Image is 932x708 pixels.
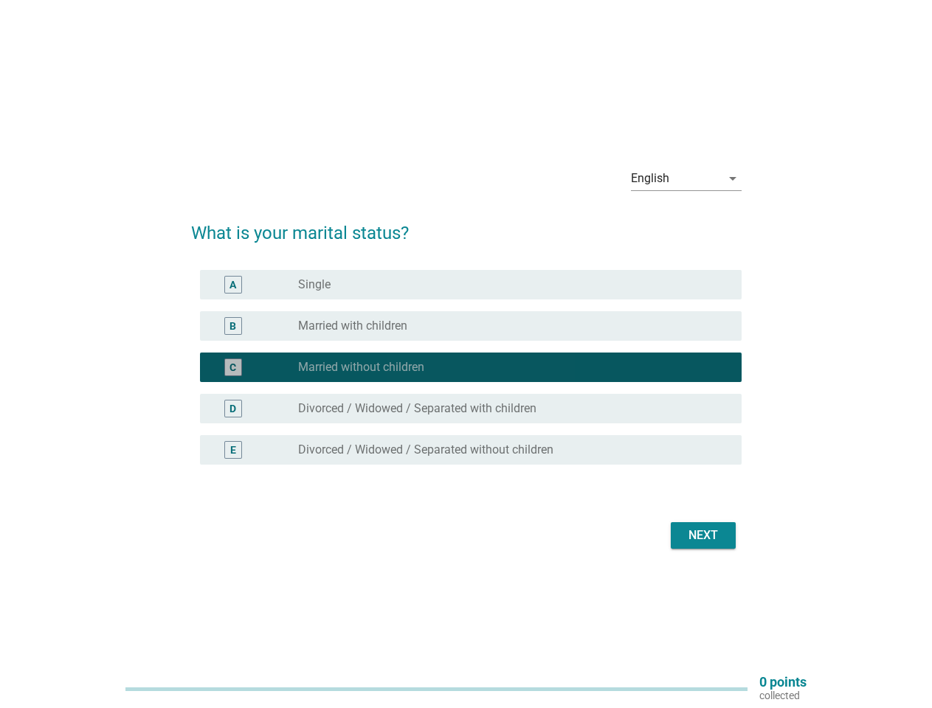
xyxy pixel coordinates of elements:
[298,360,424,375] label: Married without children
[683,527,724,544] div: Next
[230,442,236,458] div: E
[298,277,331,292] label: Single
[191,205,742,246] h2: What is your marital status?
[229,277,236,293] div: A
[724,170,742,187] i: arrow_drop_down
[229,360,236,375] div: C
[671,522,736,549] button: Next
[298,319,407,333] label: Married with children
[298,401,536,416] label: Divorced / Widowed / Separated with children
[229,401,236,417] div: D
[631,172,669,185] div: English
[298,442,553,457] label: Divorced / Widowed / Separated without children
[229,319,236,334] div: B
[759,676,807,689] p: 0 points
[759,689,807,702] p: collected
